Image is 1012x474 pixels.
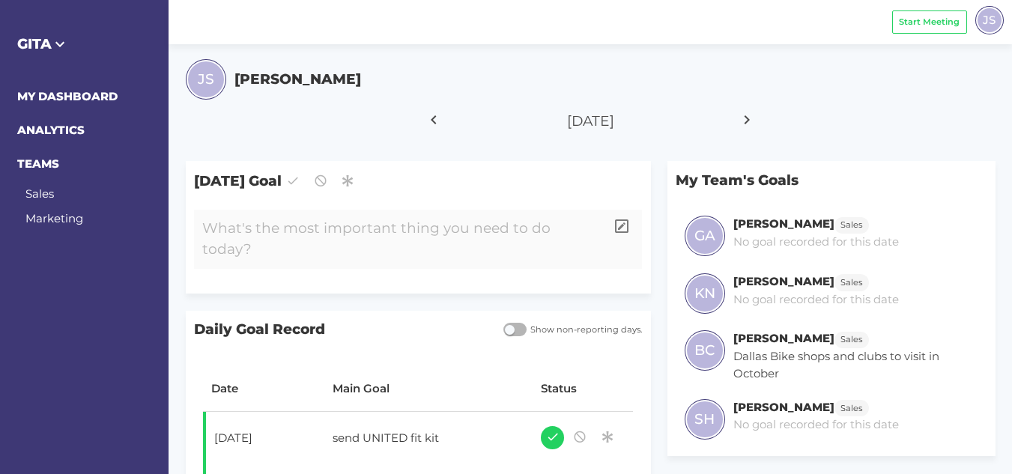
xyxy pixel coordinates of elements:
span: Sales [840,219,862,231]
span: Start Meeting [899,16,960,28]
span: [DATE] Goal [186,161,651,201]
div: send UNITED fit kit [324,422,515,459]
span: SH [694,409,715,430]
h6: TEAMS [17,156,152,173]
span: JS [983,11,996,28]
span: KN [694,283,715,304]
span: [DATE] [567,112,614,130]
div: Status [541,380,625,398]
h5: GITA [17,34,152,55]
span: Sales [840,402,862,415]
a: Sales [834,274,869,288]
span: BC [694,340,715,361]
div: Date [211,380,316,398]
p: No goal recorded for this date [733,416,899,434]
a: Sales [834,331,869,345]
a: ANALYTICS [17,123,85,137]
h6: [PERSON_NAME] [733,331,834,345]
a: Sales [25,186,54,201]
h6: [PERSON_NAME] [733,400,834,414]
span: Show non-reporting days. [527,323,643,336]
button: Start Meeting [892,10,967,34]
div: JS [975,6,1004,34]
a: MY DASHBOARD [17,89,118,103]
p: Dallas Bike shops and clubs to visit in October [733,348,978,382]
div: Main Goal [333,380,524,398]
a: Sales [834,216,869,231]
span: GA [694,225,715,246]
a: Sales [834,400,869,414]
p: No goal recorded for this date [733,234,899,251]
span: Sales [840,276,862,289]
h6: [PERSON_NAME] [733,216,834,231]
span: Sales [840,333,862,346]
span: Daily Goal Record [186,311,495,349]
a: Marketing [25,211,83,225]
p: My Team's Goals [667,161,995,199]
span: JS [198,69,214,90]
p: No goal recorded for this date [733,291,899,309]
h5: [PERSON_NAME] [234,69,361,90]
h6: [PERSON_NAME] [733,274,834,288]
